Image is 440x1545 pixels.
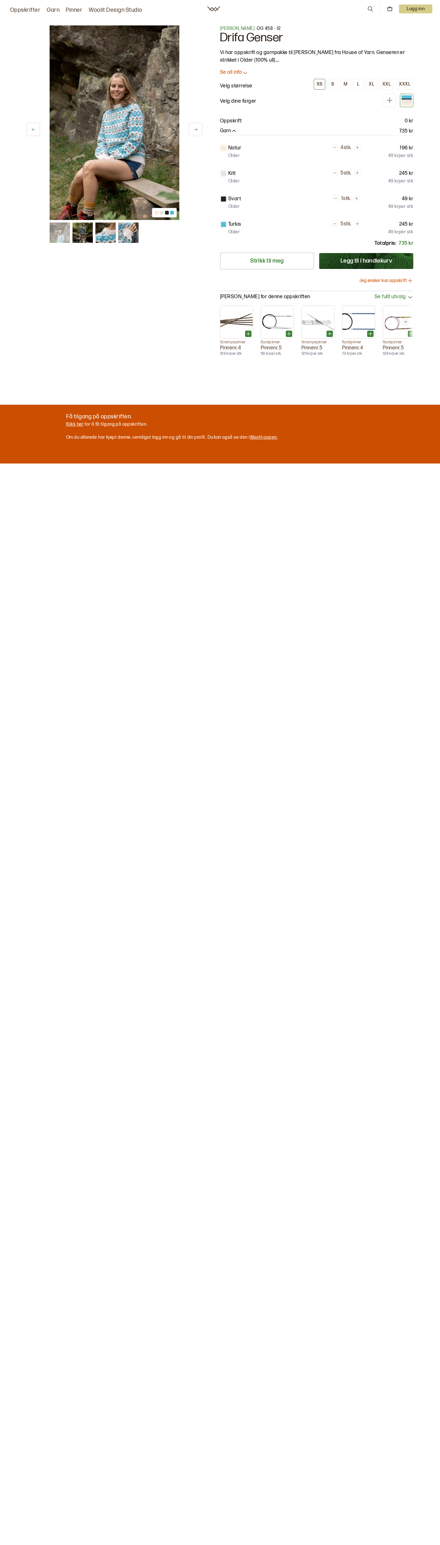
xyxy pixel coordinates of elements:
[220,345,253,352] p: Pinnenr. 4
[228,144,241,152] p: Natur
[341,196,351,202] p: 1 stk.
[220,25,413,32] p: - DG 458 - 12
[220,82,252,90] p: Velg størrelse
[66,421,278,428] p: for å få tilgang på oppskriften.
[314,79,325,90] button: XS
[388,153,413,159] p: 49 kr per stk
[220,98,257,105] p: Velg dine farger
[405,117,413,125] p: 0 kr
[220,306,253,338] img: Pinne
[369,81,374,87] div: XL
[228,221,241,228] p: Turkis
[220,69,413,76] button: Se all info
[220,351,253,356] p: 129 kr per stk.
[399,4,432,13] button: User dropdown
[382,81,391,87] div: XXL
[383,345,416,352] p: Pinnenr. 5
[342,306,375,338] img: Pinne
[399,170,413,177] p: 245 kr
[342,351,375,356] p: 72 kr per stk.
[261,306,293,338] img: Pinne
[399,81,410,87] div: XXXL
[357,81,359,87] div: L
[220,340,253,345] p: Strømpepinner
[228,170,236,177] p: Kitt
[340,79,351,90] button: M
[331,81,334,87] div: S
[396,79,413,90] button: XXXL
[220,294,413,300] button: [PERSON_NAME] for denne oppskriftenSe fullt utvalg
[399,240,413,247] p: 735 kr
[342,345,375,352] p: Pinnenr. 4
[399,221,413,228] p: 245 kr
[383,351,416,356] p: 129 kr per stk.
[340,170,351,177] p: 5 stk.
[228,203,240,210] p: Older
[302,306,334,338] img: Pinne
[66,422,84,427] a: Klikk her
[50,25,179,220] img: Bilde av oppskrift
[261,351,294,356] p: 59 kr per stk.
[261,340,294,345] p: Rundpinner
[228,178,240,184] p: Older
[152,435,206,440] span: logg inn og gå til din profil.
[402,195,413,203] p: 49 kr
[228,229,240,235] p: Older
[220,252,314,270] a: Strikk til meg
[383,306,416,338] img: Pinne
[206,435,250,440] span: . Du kan også se den i
[399,127,413,135] p: 735 kr
[301,345,334,352] p: Pinnenr. 5
[207,6,220,11] a: Woolit
[342,340,375,345] p: Rundpinner
[301,351,334,356] p: 125 kr per stk.
[301,340,334,345] p: Strømpepinner
[328,79,338,90] button: S
[388,178,413,184] p: 49 kr per stk
[353,79,363,90] button: L
[344,81,347,87] div: M
[220,294,310,300] p: [PERSON_NAME] for denne oppskriften
[66,6,82,15] a: Pinner
[220,128,237,134] button: Garn
[89,6,142,15] a: Woolit Design Studio
[220,69,242,76] p: Se all info
[388,229,413,235] p: 49 kr per stk
[250,435,278,440] a: Woolit-appen.
[220,26,255,31] a: [PERSON_NAME]
[340,221,351,228] p: 5 stk.
[47,6,59,15] a: Garn
[317,81,322,87] div: XS
[375,240,396,247] p: Totalpris:
[366,79,377,90] button: XL
[380,79,394,90] button: XXL
[383,340,416,345] p: Rundpinner
[400,144,413,152] p: 196 kr
[340,145,351,151] p: 4 stk.
[220,117,242,125] p: Oppskrift
[399,4,432,13] p: Logg inn
[261,345,294,352] p: Pinnenr. 5
[66,434,278,441] p: Om du allerede har kjøpt denne, vennligst
[359,278,413,284] button: Jeg ønsker kun oppskrift
[228,153,240,159] p: Older
[220,32,413,44] h1: Drifa Genser
[66,412,278,421] p: Få tilgang på oppskriften.
[319,253,413,269] button: Legg til i handlekurv
[10,6,40,15] a: Oppskrifter
[228,195,241,203] p: Svart
[220,49,413,64] p: Vi har oppskrift og garnpakke til [PERSON_NAME] fra House of Yarn. Genseren er strikket i Older (...
[388,203,413,210] p: 49 kr per stk
[400,94,413,107] div: Turkis
[375,294,406,300] span: Se fullt utvalg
